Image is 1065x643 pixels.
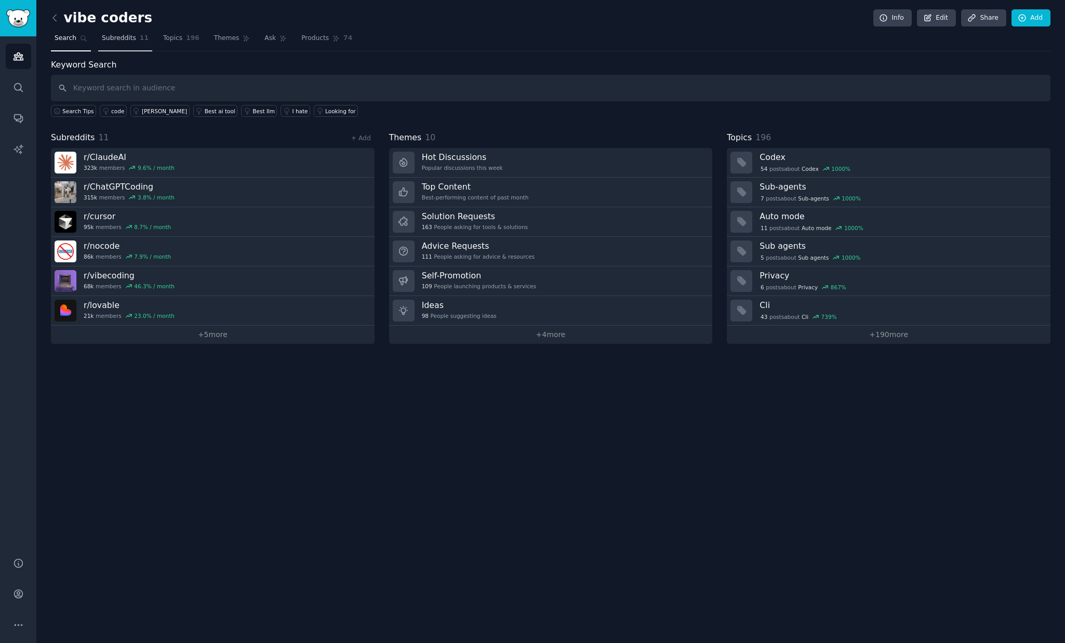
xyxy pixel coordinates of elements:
a: code [100,105,127,117]
h3: Top Content [422,181,529,192]
div: members [84,223,171,231]
h3: Sub agents [760,240,1043,251]
div: post s about [760,283,847,292]
a: Privacy6postsaboutPrivacy867% [727,266,1050,296]
a: Codex54postsaboutCodex1000% [727,148,1050,178]
label: Keyword Search [51,60,116,70]
h3: Sub-agents [760,181,1043,192]
span: 10 [425,132,435,142]
a: +4more [389,326,713,344]
a: Solution Requests163People asking for tools & solutions [389,207,713,237]
a: Add [1011,9,1050,27]
div: post s about [760,223,864,233]
span: 54 [761,165,767,172]
img: ClaudeAI [55,152,76,173]
h3: r/ ClaudeAI [84,152,175,163]
span: 68k [84,283,94,290]
div: 23.0 % / month [134,312,175,319]
span: 323k [84,164,97,171]
div: 1000 % [831,165,850,172]
a: Sub-agents7postsaboutSub-agents1000% [727,178,1050,207]
span: 7 [761,195,764,202]
a: Cli43postsaboutCli739% [727,296,1050,326]
a: Hot DiscussionsPopular discussions this week [389,148,713,178]
a: r/ClaudeAI323kmembers9.6% / month [51,148,375,178]
span: 98 [422,312,429,319]
a: Subreddits11 [98,30,152,51]
a: Topics196 [159,30,203,51]
span: Themes [214,34,239,43]
span: Topics [163,34,182,43]
span: Topics [727,131,752,144]
div: members [84,283,175,290]
span: 11 [99,132,109,142]
a: Advice Requests111People asking for advice & resources [389,237,713,266]
button: Search Tips [51,105,96,117]
div: 1000 % [842,195,861,202]
img: lovable [55,300,76,321]
a: Ask [261,30,290,51]
h3: Solution Requests [422,211,528,222]
a: + Add [351,135,371,142]
span: Subreddits [51,131,95,144]
img: nocode [55,240,76,262]
span: Products [301,34,329,43]
h3: r/ cursor [84,211,171,222]
h3: r/ lovable [84,300,175,311]
span: Privacy [798,284,818,291]
div: 8.7 % / month [134,223,171,231]
a: Search [51,30,91,51]
span: Cli [802,313,808,320]
span: 86k [84,253,94,260]
span: Subreddits [102,34,136,43]
div: 739 % [821,313,837,320]
a: Ideas98People suggesting ideas [389,296,713,326]
img: vibecoding [55,270,76,292]
h3: r/ vibecoding [84,270,175,281]
div: 867 % [831,284,846,291]
a: Edit [917,9,956,27]
a: Info [873,9,912,27]
div: 46.3 % / month [134,283,175,290]
span: 21k [84,312,94,319]
div: members [84,253,171,260]
input: Keyword search in audience [51,75,1050,101]
span: 163 [422,223,432,231]
span: Auto mode [802,224,832,232]
a: r/lovable21kmembers23.0% / month [51,296,375,326]
span: 315k [84,194,97,201]
span: 6 [761,284,764,291]
div: Popular discussions this week [422,164,503,171]
h3: Advice Requests [422,240,535,251]
div: Best llm [252,108,275,115]
span: Sub-agents [798,195,829,202]
a: I hate [281,105,310,117]
a: Looking for [314,105,358,117]
span: 5 [761,254,764,261]
div: members [84,164,175,171]
span: 11 [761,224,767,232]
span: 43 [761,313,767,320]
a: r/vibecoding68kmembers46.3% / month [51,266,375,296]
div: Looking for [325,108,356,115]
div: Best-performing content of past month [422,194,529,201]
span: Search [55,34,76,43]
a: +5more [51,326,375,344]
span: 109 [422,283,432,290]
a: Best ai tool [193,105,238,117]
a: +190more [727,326,1050,344]
div: People suggesting ideas [422,312,497,319]
h2: vibe coders [51,10,152,26]
h3: r/ nocode [84,240,171,251]
div: I hate [292,108,308,115]
span: Search Tips [62,108,94,115]
span: 95k [84,223,94,231]
div: post s about [760,194,861,203]
div: People asking for tools & solutions [422,223,528,231]
div: 1000 % [844,224,863,232]
h3: Ideas [422,300,497,311]
div: post s about [760,164,851,173]
a: Share [961,9,1006,27]
a: r/ChatGPTCoding315kmembers3.8% / month [51,178,375,207]
div: 1000 % [842,254,861,261]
